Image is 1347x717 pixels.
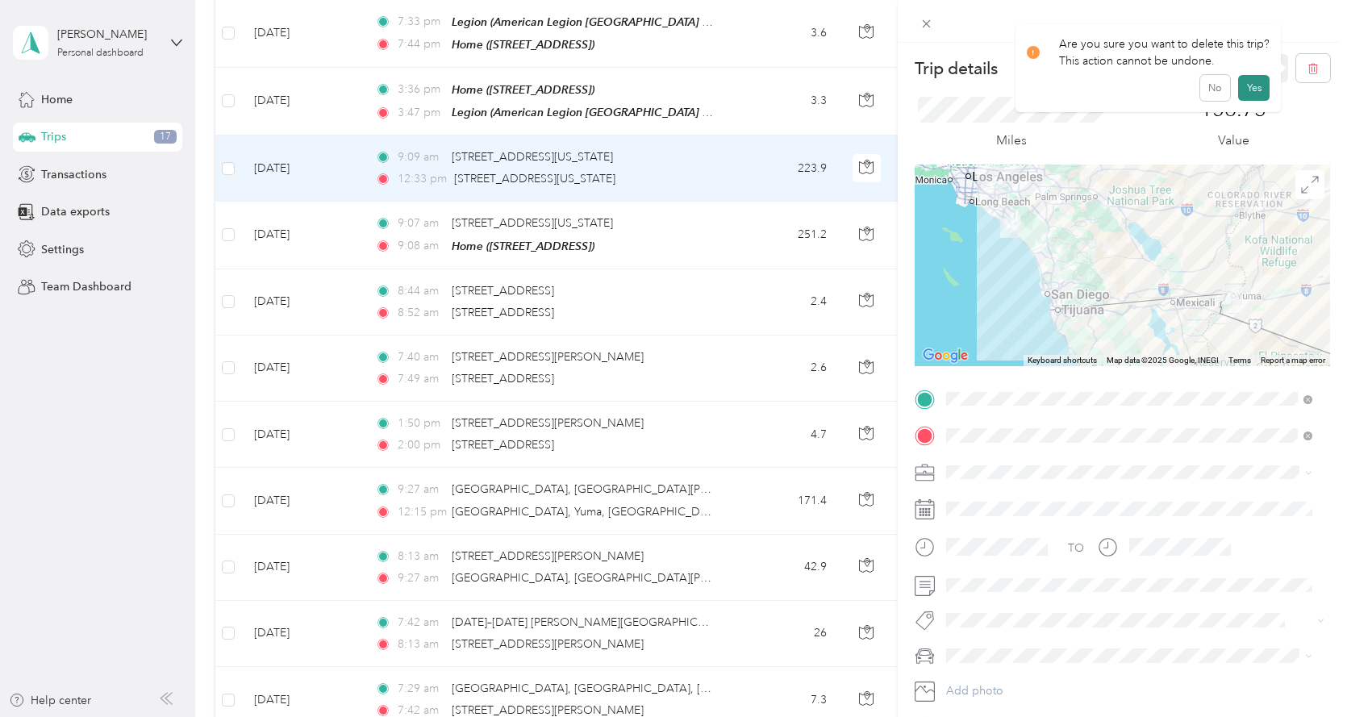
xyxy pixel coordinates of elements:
p: Miles [996,131,1027,151]
button: Keyboard shortcuts [1028,355,1097,366]
span: Map data ©2025 Google, INEGI [1107,356,1219,365]
button: Yes [1238,75,1270,101]
p: Trip details [915,57,998,80]
a: Terms (opens in new tab) [1228,356,1251,365]
div: Are you sure you want to delete this trip? This action cannot be undone. [1027,35,1270,69]
a: Report a map error [1261,356,1325,365]
button: No [1200,75,1230,101]
div: TO [1068,540,1084,557]
p: Value [1218,131,1249,151]
img: Google [919,345,972,366]
button: Add photo [940,680,1330,702]
iframe: Everlance-gr Chat Button Frame [1257,627,1347,717]
a: Open this area in Google Maps (opens a new window) [919,345,972,366]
